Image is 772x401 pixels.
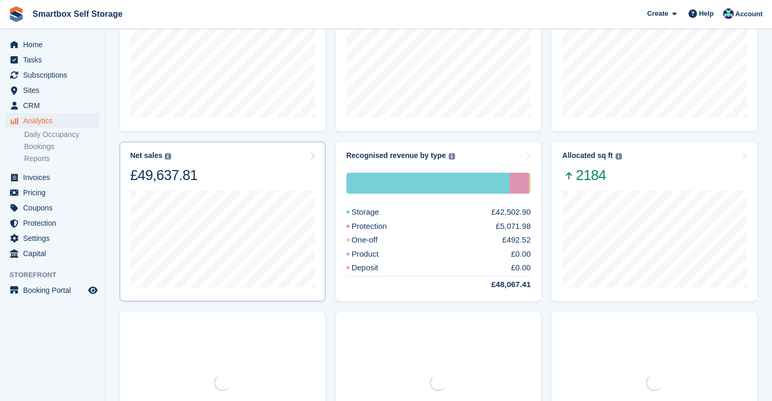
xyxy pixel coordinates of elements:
a: Smartbox Self Storage [28,5,127,23]
a: menu [5,201,99,215]
a: menu [5,283,99,298]
span: Coupons [23,201,86,215]
a: menu [5,68,99,82]
span: Create [647,8,668,19]
div: Net sales [130,151,162,160]
a: menu [5,216,99,230]
a: menu [5,113,99,128]
div: Allocated sq ft [562,151,612,160]
a: menu [5,98,99,113]
span: Protection [23,216,86,230]
a: Reports [24,154,99,164]
span: Subscriptions [23,68,86,82]
div: Protection [510,173,529,194]
a: Bookings [24,142,99,152]
img: stora-icon-8386f47178a22dfd0bd8f6a31ec36ba5ce8667c1dd55bd0f319d3a0aa187defe.svg [8,6,24,22]
a: menu [5,231,99,246]
img: Roger Canham [723,8,734,19]
span: Booking Portal [23,283,86,298]
a: Daily Occupancy [24,130,99,140]
div: £42,502.90 [491,206,531,218]
span: Tasks [23,52,86,67]
span: Settings [23,231,86,246]
a: menu [5,83,99,98]
div: £492.52 [502,234,531,246]
a: menu [5,246,99,261]
div: Protection [346,220,413,233]
span: Sites [23,83,86,98]
img: icon-info-grey-7440780725fd019a000dd9b08b2336e03edf1995a4989e88bcd33f0948082b44.svg [449,153,455,160]
a: menu [5,37,99,52]
div: One-off [346,234,403,246]
div: £0.00 [511,248,531,260]
span: Pricing [23,185,86,200]
a: menu [5,185,99,200]
a: Preview store [87,284,99,297]
a: menu [5,52,99,67]
div: £5,071.98 [496,220,531,233]
div: £49,637.81 [130,166,197,184]
span: CRM [23,98,86,113]
div: £0.00 [511,262,531,274]
span: Help [699,8,714,19]
div: Product [346,248,404,260]
span: Capital [23,246,86,261]
span: Invoices [23,170,86,185]
img: icon-info-grey-7440780725fd019a000dd9b08b2336e03edf1995a4989e88bcd33f0948082b44.svg [165,153,171,160]
img: icon-info-grey-7440780725fd019a000dd9b08b2336e03edf1995a4989e88bcd33f0948082b44.svg [616,153,622,160]
a: menu [5,170,99,185]
span: 2184 [562,166,621,184]
div: £48,067.41 [466,279,531,291]
span: Storefront [9,270,104,280]
div: Storage [346,173,510,194]
div: Storage [346,206,405,218]
span: Analytics [23,113,86,128]
span: Home [23,37,86,52]
div: Recognised revenue by type [346,151,446,160]
div: Deposit [346,262,404,274]
span: Account [735,9,763,19]
div: One-off [529,173,531,194]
